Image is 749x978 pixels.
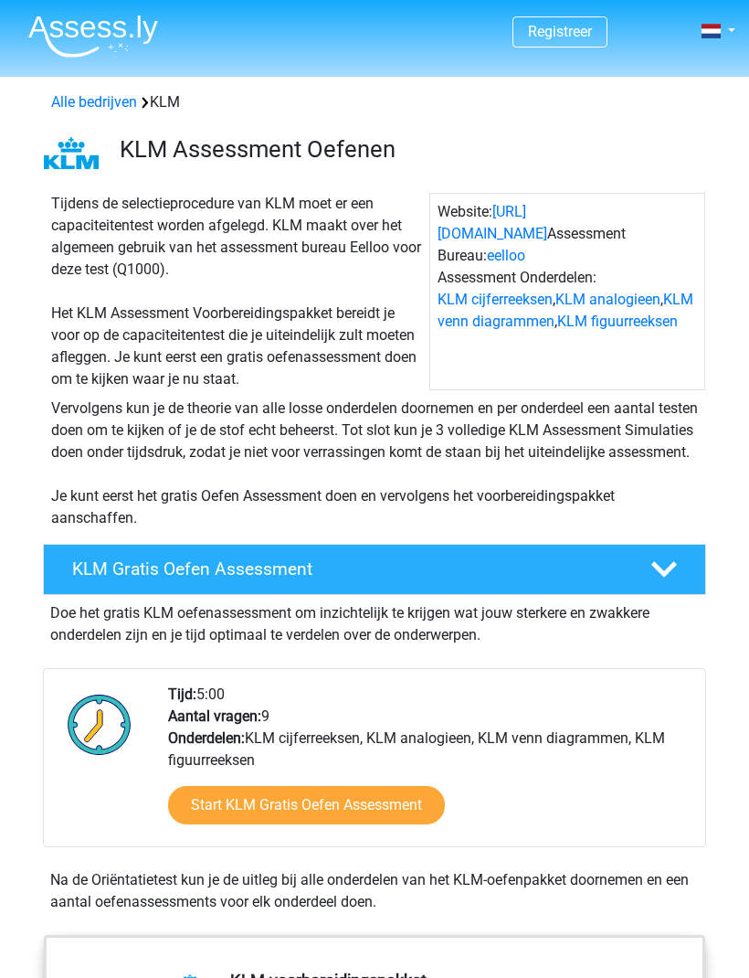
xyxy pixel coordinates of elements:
div: 5:00 9 KLM cijferreeksen, KLM analogieen, KLM venn diagrammen, KLM figuurreeksen [154,684,704,846]
a: Alle bedrijven [51,93,137,111]
a: KLM analogieen [555,291,660,308]
b: Tijd: [168,686,196,703]
div: Vervolgens kun je de theorie van alle losse onderdelen doornemen en per onderdeel een aantal test... [44,398,705,529]
b: Onderdelen: [168,729,245,747]
a: KLM figuurreeksen [557,313,678,330]
div: KLM [44,91,705,113]
a: [URL][DOMAIN_NAME] [438,203,547,242]
a: KLM cijferreeksen [438,291,553,308]
div: Tijdens de selectieprocedure van KLM moet er een capaciteitentest worden afgelegd. KLM maakt over... [44,193,429,390]
a: KLM venn diagrammen [438,291,693,330]
b: Aantal vragen: [168,707,261,725]
div: Doe het gratis KLM oefenassessment om inzichtelijk te krijgen wat jouw sterkere en zwakkere onder... [43,595,706,646]
a: KLM Gratis Oefen Assessment [36,544,713,595]
img: Assessly [28,15,158,58]
img: Klok [58,684,141,765]
div: Na de Oriëntatietest kun je de uitleg bij alle onderdelen van het KLM-oefenpakket doornemen en ee... [43,869,706,913]
h3: KLM Assessment Oefenen [120,135,691,164]
div: Website: Assessment Bureau: Assessment Onderdelen: , , , [429,193,705,390]
a: Registreer [528,23,592,40]
a: Start KLM Gratis Oefen Assessment [168,786,445,824]
h4: KLM Gratis Oefen Assessment [72,558,624,579]
a: eelloo [487,247,525,264]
